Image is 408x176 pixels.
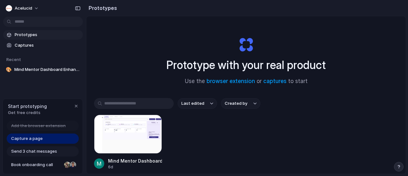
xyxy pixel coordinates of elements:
[15,5,32,11] span: Acelucid
[263,78,287,84] a: captures
[15,42,80,49] span: Captures
[6,66,12,73] div: 🎨
[11,162,62,168] span: Book onboarding call
[11,123,66,129] span: Add the browser extension
[3,3,42,13] button: Acelucid
[181,100,204,107] span: Last edited
[108,164,162,170] div: 6d
[3,65,83,74] a: 🎨Mind Mentor Dashboard Enhancements
[225,100,247,107] span: Created by
[63,161,71,169] div: Nicole Kubica
[15,32,80,38] span: Prototypes
[94,115,162,170] a: Mind Mentor Dashboard EnhancementsMind Mentor Dashboard Enhancements6d
[86,4,117,12] h2: Prototypes
[166,57,326,73] h1: Prototype with your real product
[11,135,43,142] span: Capture a page
[221,98,260,109] button: Created by
[7,160,79,170] a: Book onboarding call
[185,77,308,86] span: Use the or to start
[207,78,255,84] a: browser extension
[8,110,47,116] span: Get free credits
[8,103,47,110] span: Start prototyping
[69,161,77,169] div: Christian Iacullo
[178,98,217,109] button: Last edited
[3,41,83,50] a: Captures
[6,57,21,62] span: Recent
[14,66,80,73] span: Mind Mentor Dashboard Enhancements
[11,148,57,155] span: Send 3 chat messages
[3,30,83,40] a: Prototypes
[108,157,162,164] div: Mind Mentor Dashboard Enhancements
